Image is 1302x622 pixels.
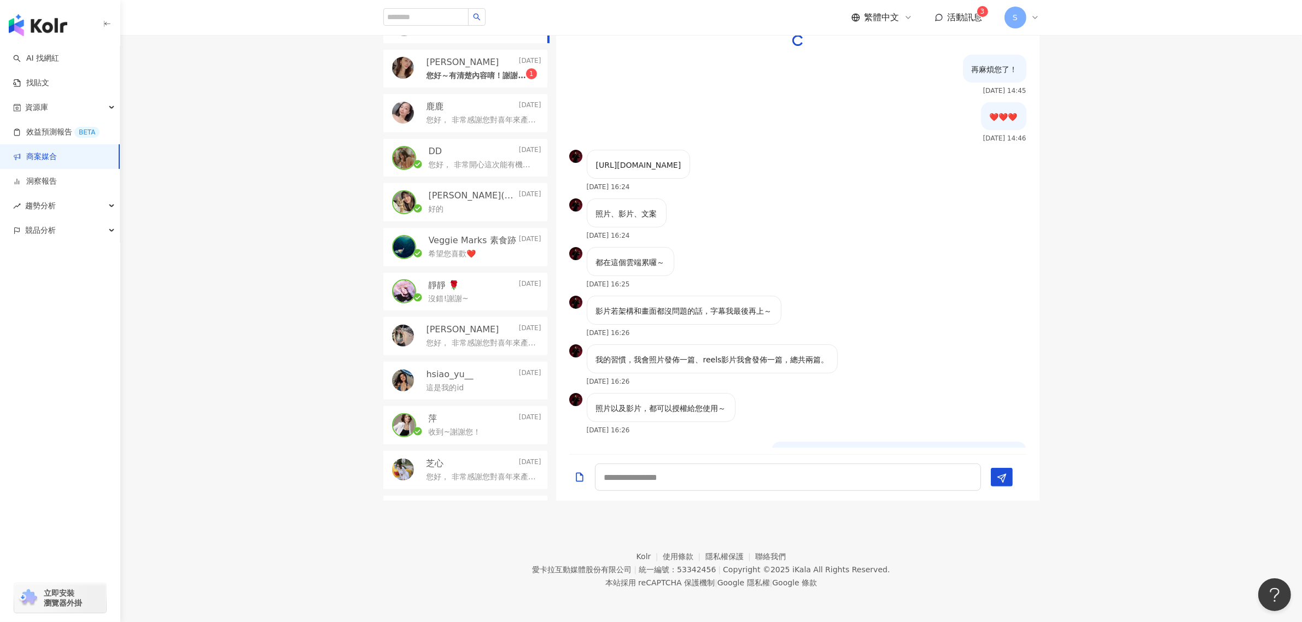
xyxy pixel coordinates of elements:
p: 照片、影片、文案 [596,208,657,220]
iframe: Help Scout Beacon - Open [1258,578,1291,611]
p: 這是我的id [427,383,464,394]
p: [DATE] 16:25 [587,280,630,288]
div: 統一編號：53342456 [639,565,716,574]
span: S [1013,11,1018,24]
p: [DATE] [519,145,541,157]
a: chrome extension立即安裝 瀏覽器外掛 [14,583,106,613]
p: 收到~謝謝您！ [429,427,481,438]
button: Add a file [574,464,585,490]
p: hsiao_yu__ [427,368,474,380]
p: [DATE] 14:45 [983,87,1026,95]
img: KOL Avatar [569,296,582,309]
img: KOL Avatar [392,459,414,480]
p: [PERSON_NAME] [427,324,499,336]
img: KOL Avatar [569,393,582,406]
span: rise [13,202,21,210]
p: 您好， 非常感謝您對喜年來產品的支持與喜愛！經評估後，認為您的形象及發佈內容符合減糖蛋捲的產品訴求，有意願與您進行進一步的合作。 然而在確認合作前，想先與您確認是否知道此次合作為「無酬互惠」的呢... [427,338,537,349]
img: logo [9,14,67,36]
p: [DATE] [519,368,541,380]
div: Copyright © 2025 All Rights Reserved. [723,565,890,574]
p: 您好， 非常感謝您對喜年來產品的支持與喜愛！經評估後，認為您的形象及發佈內容符合減糖蛋捲的產品訴求，有意願與您進行進一步的合作。 然而在確認合作前，想先與您確認是否知道此次合作為「無酬互惠」的呢... [427,472,537,483]
a: 商案媒合 [13,151,57,162]
a: 洞察報告 [13,176,57,187]
a: 找貼文 [13,78,49,89]
p: 都在這個雲端累囉～ [596,256,665,268]
img: KOL Avatar [393,236,415,258]
img: KOL Avatar [393,191,415,213]
sup: 3 [977,6,988,17]
img: KOL Avatar [392,325,414,347]
p: [DATE] 14:46 [983,134,1026,142]
sup: 1 [526,68,537,79]
p: 您好， 非常開心這次能有機會與您合作，為安排商品寄送事宜，需再麻煩您協助確認以下資訊： 1. 收件人姓名：[PERSON_NAME]2. 收件人電話：[PHONE_NUMBER] 3. 收件人地... [429,160,537,171]
img: KOL Avatar [569,198,582,212]
p: [DATE] 16:26 [587,426,630,434]
span: 1 [529,70,534,78]
a: searchAI 找網紅 [13,53,59,64]
span: | [770,578,773,587]
p: [DATE] [519,234,541,247]
p: Veggie Marks 素食跡 [429,234,516,247]
p: ❤️❤️❤️ [990,111,1018,123]
img: chrome extension [17,589,39,607]
button: Send [991,468,1013,486]
p: [PERSON_NAME] [427,56,499,68]
p: 再麻煩您了！ [972,63,1018,75]
span: | [634,565,637,574]
p: [DATE] [519,190,541,202]
span: 資源庫 [25,95,48,120]
span: | [715,578,717,587]
p: [DATE] 16:26 [587,329,630,337]
p: [DATE] 16:26 [587,378,630,385]
p: [DATE] [519,457,541,470]
p: [URL][DOMAIN_NAME] [596,159,681,171]
p: 靜靜 🌹 [429,279,460,291]
a: 聯絡我們 [755,552,786,561]
span: 本站採用 reCAPTCHA 保護機制 [605,576,817,589]
p: 芝心 [427,457,444,470]
p: 影片若架構和畫面都沒問題的話，字幕我最後再上～ [596,305,772,317]
img: KOL Avatar [392,57,414,79]
a: 隱私權保護 [705,552,756,561]
p: DD [429,145,442,157]
img: KOL Avatar [569,150,582,163]
p: 照片以及影片，都可以授權給您使用～ [596,402,726,414]
img: KOL Avatar [392,369,414,391]
img: KOL Avatar [393,147,415,169]
p: [DATE] [519,279,541,291]
span: 競品分析 [25,218,56,243]
p: [DATE] 16:24 [587,183,630,191]
p: [DATE] [519,56,541,68]
div: 愛卡拉互動媒體股份有限公司 [532,565,632,574]
span: | [718,565,721,574]
span: 趨勢分析 [25,193,56,218]
span: 繁體中文 [865,11,900,24]
img: KOL Avatar [393,280,415,302]
img: KOL Avatar [393,414,415,436]
span: 活動訊息 [948,12,983,22]
a: 使用條款 [663,552,705,561]
p: 萍 [429,413,437,425]
p: [DATE] 16:24 [587,232,630,239]
p: [DATE] [519,413,541,425]
img: KOL Avatar [392,102,414,124]
p: [DATE] [519,324,541,336]
p: 好的 [429,204,444,215]
span: search [473,13,481,21]
img: KOL Avatar [569,247,582,260]
p: 沒錯!謝謝~ [429,294,469,304]
a: 效益預測報告BETA [13,127,100,138]
a: Google 隱私權 [717,578,770,587]
p: 鹿鹿 [427,101,444,113]
img: KOL Avatar [569,344,582,357]
span: 3 [980,8,985,15]
p: 希望您喜歡❤️ [429,249,476,260]
p: [DATE] [519,101,541,113]
p: 我的習慣，我會照片發佈一篇、reels影片我會發佈一篇，總共兩篇。 [596,354,829,366]
p: 您好～有清楚內容唷！謝謝您～ [427,71,526,81]
a: Kolr [637,552,663,561]
a: iKala [792,565,811,574]
a: Google 條款 [772,578,817,587]
p: 您好， 非常感謝您對喜年來產品的支持與喜愛！經評估後，認為您的形象及發佈內容符合減糖蛋捲的產品訴求，有意願與您進行進一步的合作。 然而在確認合作前，想先與您確認是否知道此次合作為「無酬互惠」的呢... [427,115,537,126]
span: 立即安裝 瀏覽器外掛 [44,588,82,608]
